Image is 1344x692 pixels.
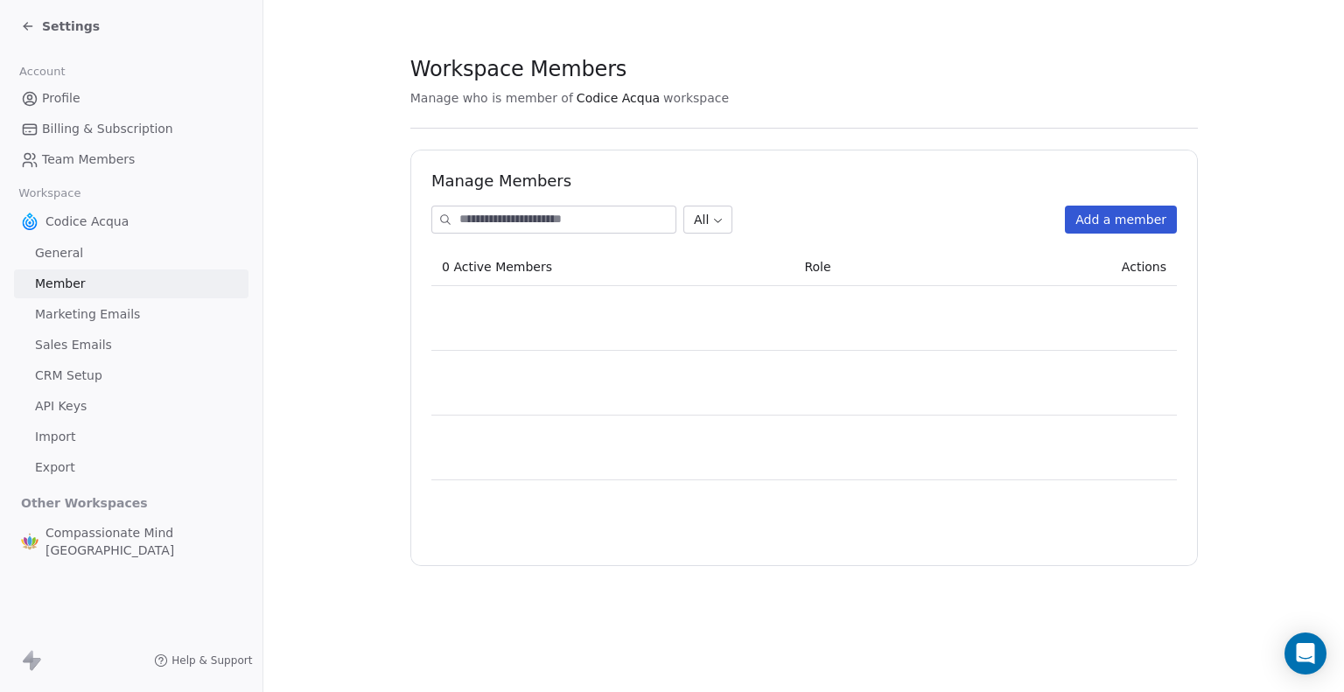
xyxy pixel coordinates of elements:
[14,453,248,482] a: Export
[42,89,80,108] span: Profile
[14,84,248,113] a: Profile
[171,654,252,668] span: Help & Support
[14,239,248,268] a: General
[45,213,129,230] span: Codice Acqua
[35,428,75,446] span: Import
[42,150,135,169] span: Team Members
[154,654,252,668] a: Help & Support
[1122,260,1166,274] span: Actions
[442,260,552,274] span: 0 Active Members
[35,305,140,324] span: Marketing Emails
[410,56,626,82] span: Workspace Members
[11,180,88,206] span: Workspace
[577,89,660,107] span: Codice Acqua
[14,269,248,298] a: Member
[14,423,248,451] a: Import
[14,392,248,421] a: API Keys
[21,213,38,230] img: logo.png
[14,489,155,517] span: Other Workspaces
[431,171,1177,192] h1: Manage Members
[14,115,248,143] a: Billing & Subscription
[1065,206,1177,234] button: Add a member
[14,145,248,174] a: Team Members
[35,336,112,354] span: Sales Emails
[1284,633,1326,675] div: Open Intercom Messenger
[45,524,241,559] span: Compassionate Mind [GEOGRAPHIC_DATA]
[35,275,86,293] span: Member
[42,17,100,35] span: Settings
[14,331,248,360] a: Sales Emails
[410,89,573,107] span: Manage who is member of
[804,260,830,274] span: Role
[35,397,87,416] span: API Keys
[663,89,729,107] span: workspace
[42,120,173,138] span: Billing & Subscription
[35,244,83,262] span: General
[35,367,102,385] span: CRM Setup
[11,59,73,85] span: Account
[35,458,75,477] span: Export
[21,17,100,35] a: Settings
[21,533,38,550] img: logo-compassion.svg
[14,300,248,329] a: Marketing Emails
[14,361,248,390] a: CRM Setup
